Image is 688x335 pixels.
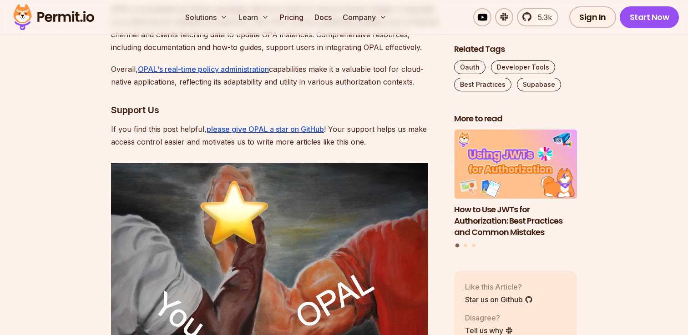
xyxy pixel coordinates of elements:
a: Star us on Github [465,294,533,305]
h2: Related Tags [454,44,577,55]
a: Sign In [569,6,616,28]
li: 1 of 3 [454,130,577,238]
a: Oauth [454,60,486,74]
div: Posts [454,130,577,249]
button: Solutions [182,8,231,26]
button: Go to slide 1 [455,244,460,248]
p: Like this Article? [465,281,533,292]
p: Disagree? [465,312,513,323]
button: Go to slide 2 [464,244,467,247]
a: Supabase [517,78,561,91]
button: Company [339,8,390,26]
p: If you find this post helpful, ! Your support helps us make access control easier and motivates u... [111,123,440,148]
a: Developer Tools [491,60,555,74]
img: How to Use JWTs for Authorization: Best Practices and Common Mistakes [454,130,577,199]
a: Start Now [620,6,679,28]
img: Permit logo [9,2,98,33]
span: 5.3k [532,12,552,23]
a: Docs [311,8,335,26]
h3: How to Use JWTs for Authorization: Best Practices and Common Mistakes [454,204,577,238]
p: Overall, capabilities make it a valuable tool for cloud-native applications, reflecting its adapt... [111,63,440,88]
h2: More to read [454,113,577,125]
a: 5.3k [517,8,558,26]
button: Learn [235,8,273,26]
a: please give OPAL a star on GitHub [207,125,324,134]
a: How to Use JWTs for Authorization: Best Practices and Common MistakesHow to Use JWTs for Authoriz... [454,130,577,238]
a: OPAL's real-time policy administration [138,65,269,74]
h3: Support Us [111,103,440,117]
button: Go to slide 3 [472,244,476,247]
a: Pricing [276,8,307,26]
a: Best Practices [454,78,511,91]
